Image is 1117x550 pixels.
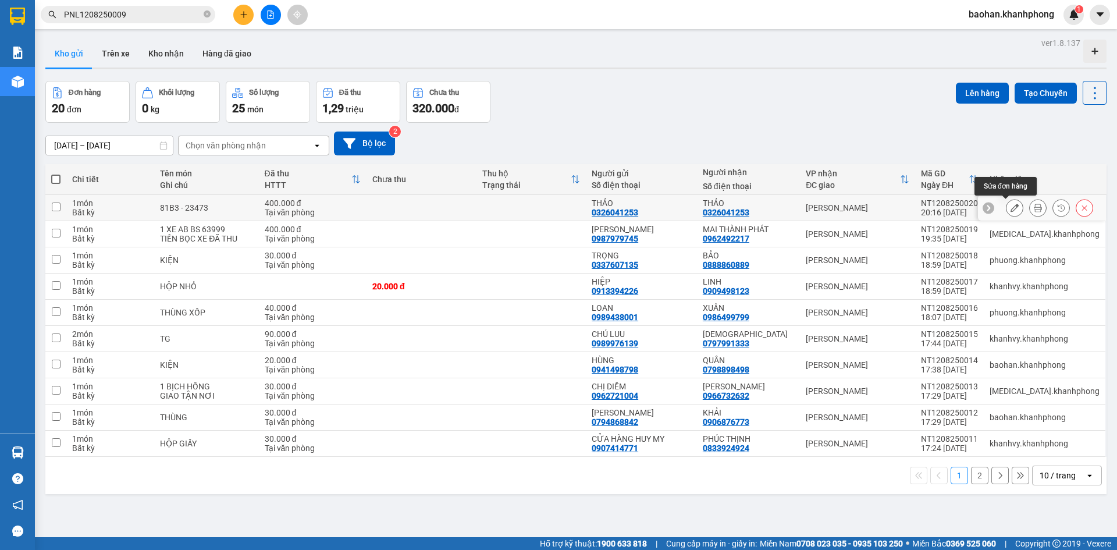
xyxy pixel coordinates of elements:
[265,225,361,234] div: 400.000 đ
[312,141,322,150] svg: open
[67,105,81,114] span: đơn
[592,382,691,391] div: CHỊ DIỂM
[266,10,275,19] span: file-add
[703,208,749,217] div: 0326041253
[592,329,691,339] div: CHÚ LUU
[46,136,173,155] input: Select a date range.
[990,360,1100,370] div: baohan.khanhphong
[226,81,310,123] button: Số lượng25món
[72,260,148,269] div: Bất kỳ
[247,105,264,114] span: món
[1077,5,1081,13] span: 1
[265,391,361,400] div: Tại văn phòng
[974,177,1037,196] div: Sửa đơn hàng
[64,8,201,21] input: Tìm tên, số ĐT hoặc mã đơn
[265,382,361,391] div: 30.000 đ
[592,408,691,417] div: MÁ THANH
[12,47,24,59] img: solution-icon
[406,81,490,123] button: Chưa thu320.000đ
[160,203,252,212] div: 81B3 - 23473
[703,329,794,339] div: HỒNG THÁI
[806,256,909,265] div: [PERSON_NAME]
[921,391,978,400] div: 17:29 [DATE]
[921,365,978,374] div: 17:38 [DATE]
[45,40,93,68] button: Kho gửi
[259,164,367,195] th: Toggle SortBy
[72,391,148,400] div: Bất kỳ
[703,313,749,322] div: 0986499799
[806,169,900,178] div: VP nhận
[592,443,638,453] div: 0907414771
[800,164,915,195] th: Toggle SortBy
[959,7,1063,22] span: baohan.khanhphong
[597,539,647,548] strong: 1900 633 818
[454,105,459,114] span: đ
[592,417,638,427] div: 0794868842
[1069,9,1079,20] img: icon-new-feature
[476,164,586,195] th: Toggle SortBy
[265,329,361,339] div: 90.000 đ
[151,105,159,114] span: kg
[265,169,351,178] div: Đã thu
[232,101,245,115] span: 25
[703,382,794,391] div: MINH CHÂU
[990,439,1100,448] div: khanhvy.khanhphong
[72,175,148,184] div: Chi tiết
[139,40,193,68] button: Kho nhận
[703,303,794,313] div: XUÂN
[956,83,1009,104] button: Lên hàng
[592,303,691,313] div: LOAN
[592,339,638,348] div: 0989976139
[72,303,148,313] div: 1 món
[482,169,571,178] div: Thu hộ
[346,105,364,114] span: triệu
[806,413,909,422] div: [PERSON_NAME]
[921,443,978,453] div: 17:24 [DATE]
[142,101,148,115] span: 0
[703,356,794,365] div: QUÂN
[990,282,1100,291] div: khanhvy.khanhphong
[12,526,23,537] span: message
[592,234,638,243] div: 0987979745
[912,537,996,550] span: Miền Bắc
[72,408,148,417] div: 1 món
[921,260,978,269] div: 18:59 [DATE]
[703,365,749,374] div: 0798898498
[482,180,571,190] div: Trạng thái
[160,234,252,243] div: TIỀN BỌC XE ĐÃ THU
[193,40,261,68] button: Hàng đã giao
[12,76,24,88] img: warehouse-icon
[48,10,56,19] span: search
[72,277,148,286] div: 1 món
[806,282,909,291] div: [PERSON_NAME]
[592,313,638,322] div: 0989438001
[921,286,978,296] div: 18:59 [DATE]
[921,303,978,313] div: NT1208250016
[160,360,252,370] div: KIỆN
[1095,9,1105,20] span: caret-down
[990,175,1100,184] div: Nhân viên
[806,229,909,239] div: [PERSON_NAME]
[249,88,279,97] div: Số lượng
[703,251,794,260] div: BẢO
[806,308,909,317] div: [PERSON_NAME]
[1083,40,1107,63] div: Tạo kho hàng mới
[1006,199,1023,217] div: Sửa đơn hàng
[15,15,73,73] img: logo.jpg
[1005,537,1006,550] span: |
[703,391,749,400] div: 0966732632
[703,168,794,177] div: Người nhận
[1040,470,1076,481] div: 10 / trang
[72,382,148,391] div: 1 món
[265,443,361,453] div: Tại văn phòng
[72,208,148,217] div: Bất kỳ
[592,286,638,296] div: 0913394226
[951,467,968,484] button: 1
[1085,471,1094,480] svg: open
[946,539,996,548] strong: 0369 525 060
[265,198,361,208] div: 400.000 đ
[265,313,361,322] div: Tại văn phòng
[915,164,984,195] th: Toggle SortBy
[126,15,154,42] img: logo.jpg
[921,225,978,234] div: NT1208250019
